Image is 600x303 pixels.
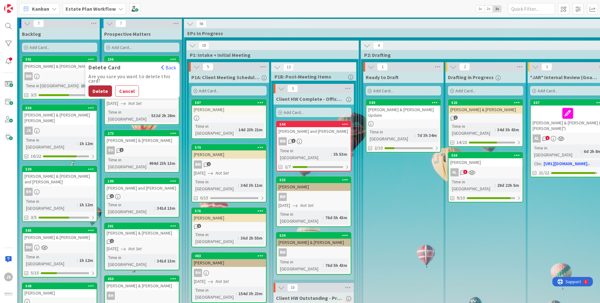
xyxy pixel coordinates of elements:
[300,203,314,208] i: Not Set
[545,136,550,140] span: 1
[115,20,126,27] span: 7
[239,182,264,189] div: 34d 3h 11m
[236,290,237,297] span: :
[25,167,97,171] div: 539
[107,109,149,122] div: Time in [GEOGRAPHIC_DATA]
[23,62,97,70] div: [PERSON_NAME] & [PERSON_NAME]
[415,132,416,139] span: :
[449,106,523,114] div: [PERSON_NAME] & [PERSON_NAME]
[25,106,97,110] div: 550
[476,6,484,12] span: 1x
[23,243,97,252] div: BW
[199,88,219,94] span: Add Card...
[457,195,465,201] span: 9/10
[276,232,351,275] a: 534[PERSON_NAME] & [PERSON_NAME]BWTime in [GEOGRAPHIC_DATA]:76d 5h 43m
[276,121,351,171] a: 594[PERSON_NAME] and [PERSON_NAME]BWTime in [GEOGRAPHIC_DATA]:3h 53m2/7
[237,126,264,133] div: 14d 23h 21m
[24,243,33,252] div: BW
[581,148,582,155] span: :
[199,42,209,49] span: 18
[192,160,266,169] div: BW
[31,153,41,160] span: 16/22
[105,57,179,62] div: 256
[277,183,351,191] div: [PERSON_NAME]
[191,74,260,80] span: P1A: Client Meeting Scheduled
[88,85,112,97] button: Delete
[107,146,115,154] div: RH
[105,178,179,184] div: 100
[105,276,179,290] div: 453[PERSON_NAME] & [PERSON_NAME]
[238,235,239,241] span: :
[128,246,142,252] i: Not Set
[277,233,351,246] div: 534[PERSON_NAME] & [PERSON_NAME]
[450,178,495,192] div: Time in [GEOGRAPHIC_DATA]
[449,100,523,106] div: 525
[448,152,523,203] a: 559[PERSON_NAME]ALTime in [GEOGRAPHIC_DATA]:28d 22h 5m9/10
[463,170,467,174] span: 3
[192,100,266,114] div: 587[PERSON_NAME]
[77,257,78,264] span: :
[366,99,441,153] a: 589[PERSON_NAME] & [PERSON_NAME] UpdateTime in [GEOGRAPHIC_DATA]:7d 3h 34m2/10
[451,100,523,105] div: 525
[22,166,97,222] a: 539[PERSON_NAME] & [PERSON_NAME] and [PERSON_NAME]RHTime in [GEOGRAPHIC_DATA]:1h 12m3/5
[31,270,39,276] span: 5/15
[454,116,458,120] span: 1
[24,188,33,196] div: RH
[107,292,115,300] div: RH
[192,208,266,214] div: 576
[104,223,179,270] a: 261[PERSON_NAME] & [PERSON_NAME][DATE]Not SetTime in [GEOGRAPHIC_DATA]:341d 13m
[88,74,176,83] div: Are you sure you want to delete this card?
[192,253,266,259] div: 483
[508,3,555,14] input: Quick Filter...
[493,6,501,12] span: 3x
[105,131,179,144] div: 273[PERSON_NAME] & [PERSON_NAME]
[66,6,116,12] b: Estate Plan Workflow
[277,122,351,127] div: 594
[23,166,97,172] div: 539
[31,214,37,221] span: 3/5
[277,238,351,246] div: [PERSON_NAME] & [PERSON_NAME]
[279,147,331,161] div: Time in [GEOGRAPHIC_DATA]
[455,88,475,94] span: Add Card...
[25,228,97,233] div: 585
[538,88,558,94] span: Add Card...
[33,3,34,8] div: 2
[449,158,523,166] div: [PERSON_NAME]
[276,176,351,227] a: 533[PERSON_NAME]BW[DATE]Not SetTime in [GEOGRAPHIC_DATA]:76d 5h 43m
[192,145,266,150] div: 579
[23,172,97,186] div: [PERSON_NAME] & [PERSON_NAME] and [PERSON_NAME]
[323,262,324,269] span: :
[24,253,77,267] div: Time in [GEOGRAPHIC_DATA]
[369,100,440,105] div: 589
[533,160,541,167] div: Clio
[236,126,237,133] span: :
[277,233,351,238] div: 534
[108,57,179,62] div: 256
[155,205,177,212] div: 341d 13m
[194,287,236,300] div: Time in [GEOGRAPHIC_DATA]
[108,224,179,228] div: 261
[284,110,304,115] span: Add Card...
[279,193,287,201] div: BW
[449,168,523,176] div: AL
[24,137,77,150] div: Time in [GEOGRAPHIC_DATA]
[331,151,332,158] span: :
[279,233,351,238] div: 534
[107,156,146,170] div: Time in [GEOGRAPHIC_DATA]
[23,283,97,289] div: 540
[373,42,384,49] span: 4
[324,214,349,221] div: 76d 5h 43m
[23,188,97,196] div: RH
[23,228,97,233] div: 585
[215,279,229,284] i: Not Set
[115,85,139,97] button: Cancel
[112,45,132,50] span: Add Card...
[105,131,179,136] div: 273
[107,201,154,215] div: Time in [GEOGRAPHIC_DATA]
[194,170,205,176] span: [DATE]
[23,166,97,186] div: 539[PERSON_NAME] & [PERSON_NAME] and [PERSON_NAME]
[154,205,155,212] span: :
[203,63,213,71] span: 5
[324,262,349,269] div: 76d 5h 43m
